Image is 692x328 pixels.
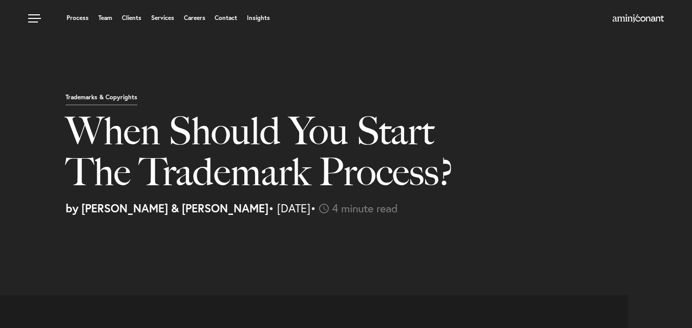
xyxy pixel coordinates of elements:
[151,15,174,21] a: Services
[613,15,664,23] a: Home
[310,201,316,215] span: •
[319,204,329,213] img: icon-time-light.svg
[66,201,268,215] strong: by [PERSON_NAME] & [PERSON_NAME]
[66,111,499,203] h1: When Should You Start The Trademark Process?
[66,203,684,214] p: • [DATE]
[184,15,205,21] a: Careers
[332,201,398,215] span: 4 minute read
[98,15,112,21] a: Team
[247,15,270,21] a: Insights
[215,15,237,21] a: Contact
[122,15,141,21] a: Clients
[67,15,89,21] a: Process
[66,94,137,105] p: Trademarks & Copyrights
[613,14,664,23] img: Amini & Conant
